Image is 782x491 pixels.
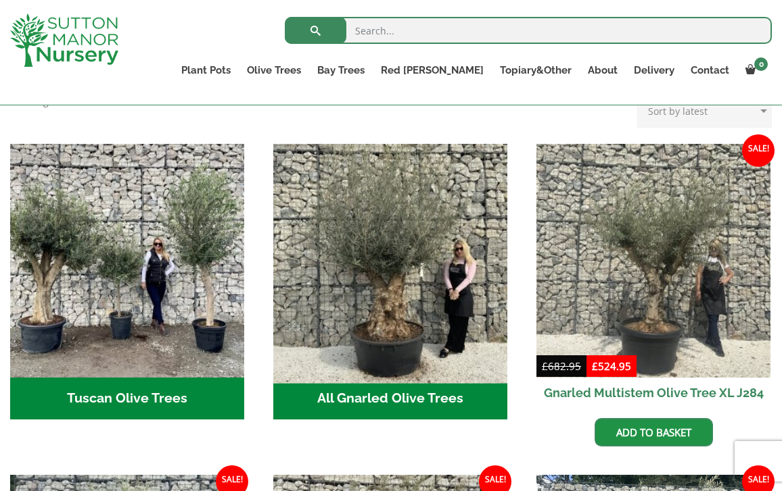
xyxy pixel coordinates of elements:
[536,144,770,408] a: Sale! Gnarled Multistem Olive Tree XL J284
[592,359,598,373] span: £
[542,359,581,373] bdi: 682.95
[683,61,737,80] a: Contact
[10,144,244,378] img: Tuscan Olive Trees
[536,378,770,408] h2: Gnarled Multistem Olive Tree XL J284
[239,61,309,80] a: Olive Trees
[267,138,513,384] img: All Gnarled Olive Trees
[737,61,772,80] a: 0
[592,359,631,373] bdi: 524.95
[273,144,507,419] a: Visit product category All Gnarled Olive Trees
[626,61,683,80] a: Delivery
[536,144,770,378] img: Gnarled Multistem Olive Tree XL J284
[580,61,626,80] a: About
[285,17,772,44] input: Search...
[309,61,373,80] a: Bay Trees
[173,61,239,80] a: Plant Pots
[273,378,507,419] h2: All Gnarled Olive Trees
[10,378,244,419] h2: Tuscan Olive Trees
[10,14,118,67] img: logo
[754,57,768,71] span: 0
[637,94,772,128] select: Shop order
[10,144,244,419] a: Visit product category Tuscan Olive Trees
[373,61,492,80] a: Red [PERSON_NAME]
[595,418,713,446] a: Add to basket: “Gnarled Multistem Olive Tree XL J284”
[742,134,775,167] span: Sale!
[542,359,548,373] span: £
[492,61,580,80] a: Topiary&Other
